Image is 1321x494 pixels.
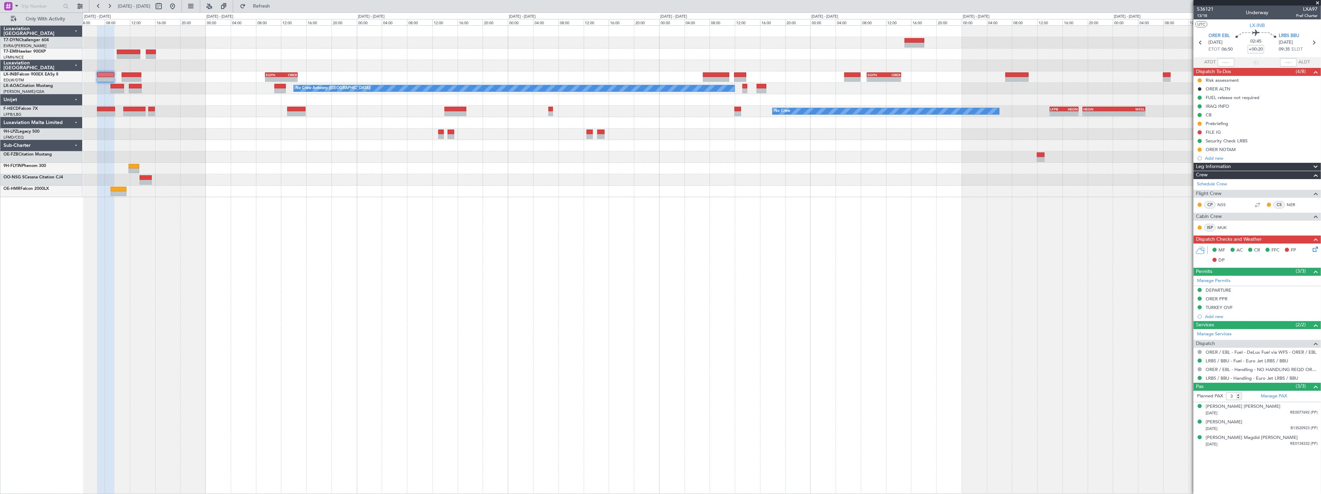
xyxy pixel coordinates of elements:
[1218,58,1234,67] input: --:--
[1138,19,1163,25] div: 04:00
[884,73,901,77] div: ORER
[1217,202,1233,208] a: NSS
[1206,77,1239,83] div: Risk assessment
[987,19,1012,25] div: 04:00
[1088,19,1113,25] div: 20:00
[911,19,936,25] div: 16:00
[3,72,58,77] a: LX-INBFalcon 900EX EASy II
[1206,86,1230,92] div: ORER ALTN
[1250,22,1265,29] span: LX-INB
[1290,410,1318,416] span: RE0077692 (PP)
[3,89,44,94] a: [PERSON_NAME]/QSA
[1205,314,1318,319] div: Add new
[1196,383,1204,391] span: Pax
[1197,277,1231,284] a: Manage Permits
[1083,112,1114,116] div: -
[1196,171,1208,179] span: Crew
[3,152,18,157] span: OE-FZB
[963,14,989,20] div: [DATE] - [DATE]
[1114,14,1141,20] div: [DATE] - [DATE]
[1204,224,1216,231] div: ISP
[1206,375,1298,381] a: LRBS / BBU - Handling - Euro Jet LRBS / BBU
[1279,39,1293,46] span: [DATE]
[3,175,63,179] a: OO-NSG SCessna Citation CJ4
[3,107,19,111] span: F-HECD
[79,19,105,25] div: 04:00
[1206,403,1280,410] div: [PERSON_NAME] [PERSON_NAME]
[1291,425,1318,431] span: B13520923 (PP)
[1197,331,1232,338] a: Manage Services
[3,164,46,168] a: 9H-FLYINPhenom 300
[1206,419,1242,426] div: [PERSON_NAME]
[247,4,276,9] span: Refresh
[3,50,17,54] span: T7-EMI
[256,19,281,25] div: 08:00
[3,78,24,83] a: EDLW/DTM
[1206,411,1217,416] span: [DATE]
[660,14,687,20] div: [DATE] - [DATE]
[1206,349,1316,355] a: ORER / EBL - Fuel - DeLux Fuel via WFS - ORER / EBL
[1206,296,1227,302] div: ORER PPR
[458,19,483,25] div: 16:00
[3,50,46,54] a: T7-EMIHawker 900XP
[774,106,790,116] div: No Crew
[1206,147,1236,152] div: ORER NOTAM
[1218,247,1225,254] span: MF
[1114,107,1145,111] div: WSSL
[1271,247,1279,254] span: FFC
[84,14,111,20] div: [DATE] - [DATE]
[1209,39,1223,46] span: [DATE]
[634,19,659,25] div: 20:00
[1196,268,1212,276] span: Permits
[1274,201,1285,209] div: CS
[306,19,332,25] div: 16:00
[155,19,180,25] div: 16:00
[1298,59,1310,66] span: ALDT
[296,83,371,94] div: No Crew Antwerp ([GEOGRAPHIC_DATA])
[3,38,19,42] span: T7-DYN
[1050,112,1064,116] div: -
[1206,138,1248,144] div: Security Check LRBS
[1012,19,1037,25] div: 08:00
[1196,321,1214,329] span: Services
[1206,434,1298,441] div: [PERSON_NAME] Magdid [PERSON_NAME]
[3,164,22,168] span: 9H-FLYIN
[18,17,73,21] span: Only With Activity
[886,19,912,25] div: 12:00
[1197,393,1223,400] label: Planned PAX
[105,19,130,25] div: 08:00
[3,112,21,117] a: LFPB/LBG
[281,77,297,81] div: -
[685,19,710,25] div: 04:00
[1250,38,1261,45] span: 02:45
[1196,68,1231,76] span: Dispatch To-Dos
[1205,59,1216,66] span: ATOT
[1197,181,1227,188] a: Schedule Crew
[1197,6,1214,13] span: 536121
[1236,247,1243,254] span: AC
[884,77,901,81] div: -
[1196,236,1262,244] span: Dispatch Checks and Weather
[357,19,382,25] div: 00:00
[1296,267,1306,275] span: (3/3)
[1209,33,1230,39] span: ORER EBL
[1217,224,1233,231] a: MUK
[8,14,75,25] button: Only With Activity
[1206,287,1231,293] div: DEPARTURE
[810,19,836,25] div: 00:00
[836,19,861,25] div: 04:00
[266,73,281,77] div: EGPH
[130,19,155,25] div: 12:00
[1204,201,1216,209] div: CP
[1064,112,1078,116] div: -
[1292,46,1303,53] span: ELDT
[1296,321,1306,328] span: (2/2)
[1291,247,1296,254] span: FP
[1206,367,1318,372] a: ORER / EBL - Handling - NO HANDLING REQD ORER/EBL
[1261,393,1287,400] a: Manage PAX
[936,19,962,25] div: 20:00
[1195,21,1207,27] button: UTC
[659,19,685,25] div: 00:00
[962,19,987,25] div: 00:00
[3,84,53,88] a: LX-AOACitation Mustang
